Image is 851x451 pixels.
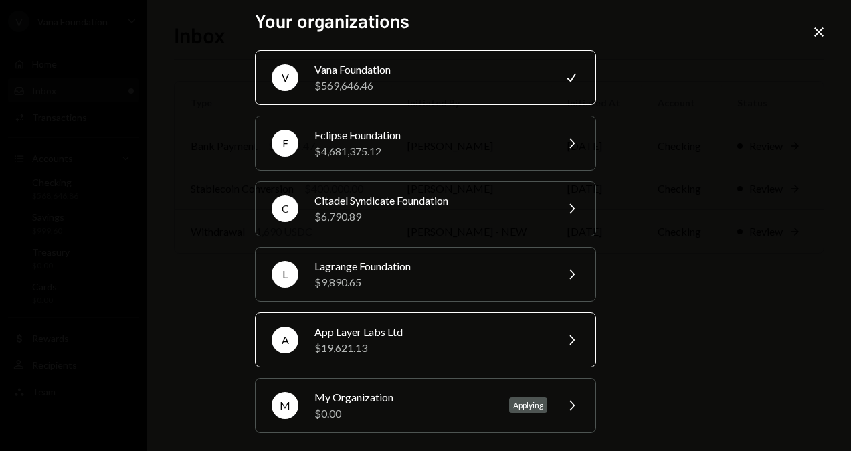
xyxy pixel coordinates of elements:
div: $4,681,375.12 [314,143,547,159]
div: $569,646.46 [314,78,547,94]
div: $6,790.89 [314,209,547,225]
div: Lagrange Foundation [314,258,547,274]
div: A [272,327,298,353]
div: $0.00 [314,405,493,422]
div: M [272,392,298,419]
div: App Layer Labs Ltd [314,324,547,340]
div: $19,621.13 [314,340,547,356]
button: EEclipse Foundation$4,681,375.12 [255,116,596,171]
button: MMy Organization$0.00Applying [255,378,596,433]
button: LLagrange Foundation$9,890.65 [255,247,596,302]
button: AApp Layer Labs Ltd$19,621.13 [255,312,596,367]
div: Applying [509,397,547,413]
h2: Your organizations [255,8,596,34]
button: VVana Foundation$569,646.46 [255,50,596,105]
div: E [272,130,298,157]
button: CCitadel Syndicate Foundation$6,790.89 [255,181,596,236]
div: Citadel Syndicate Foundation [314,193,547,209]
div: C [272,195,298,222]
div: L [272,261,298,288]
div: My Organization [314,389,493,405]
div: Vana Foundation [314,62,547,78]
div: V [272,64,298,91]
div: $9,890.65 [314,274,547,290]
div: Eclipse Foundation [314,127,547,143]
